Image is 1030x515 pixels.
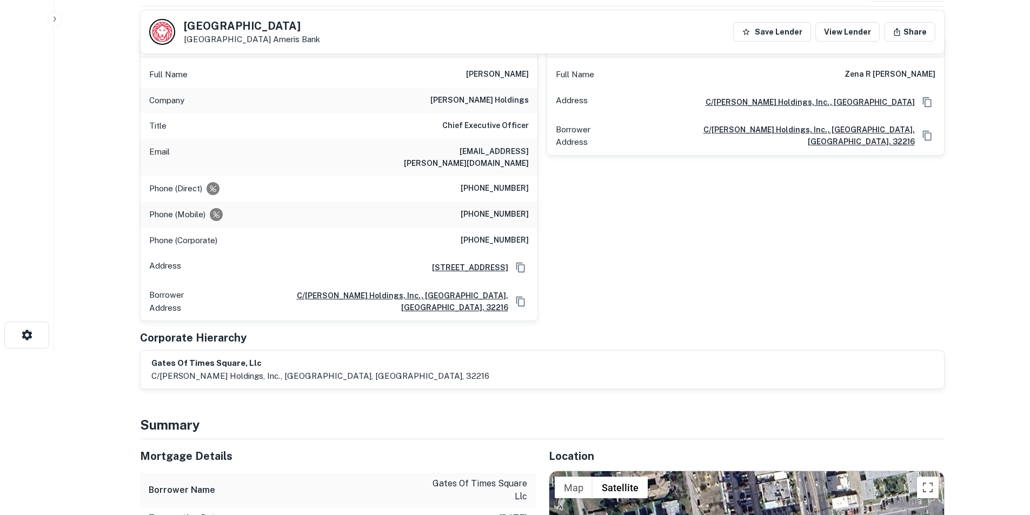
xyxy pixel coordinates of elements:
p: c/[PERSON_NAME] holdings, inc., [GEOGRAPHIC_DATA], [GEOGRAPHIC_DATA], 32216 [151,370,489,383]
p: Address [556,94,588,110]
h5: Location [549,448,945,464]
p: Phone (Corporate) [149,234,217,247]
button: Copy Address [513,259,529,276]
button: Copy Address [919,128,935,144]
div: Requests to not be contacted at this number [207,182,220,195]
h6: [EMAIL_ADDRESS][PERSON_NAME][DOMAIN_NAME] [399,145,529,169]
p: Full Name [556,68,594,81]
a: C/[PERSON_NAME] Holdings, Inc., [GEOGRAPHIC_DATA] [697,96,915,108]
h6: Chief Executive Officer [442,119,529,132]
a: c/[PERSON_NAME] holdings, inc., [GEOGRAPHIC_DATA], [GEOGRAPHIC_DATA], 32216 [215,290,508,313]
a: [STREET_ADDRESS] [423,262,508,273]
button: Copy Address [919,94,935,110]
h5: Mortgage Details [140,448,536,464]
div: Requests to not be contacted at this number [210,208,223,221]
p: Address [149,259,181,276]
h6: [PHONE_NUMBER] [461,182,529,195]
button: Copy Address [513,293,529,310]
p: Full Name [149,68,188,81]
h4: Summary [140,415,945,434]
h6: [PERSON_NAME] holdings [430,94,529,107]
h5: [GEOGRAPHIC_DATA] [184,21,320,31]
button: Toggle fullscreen view [917,477,939,498]
h6: [PERSON_NAME] [466,68,529,81]
button: Show satellite imagery [593,477,648,498]
p: Company [149,94,184,107]
button: Share [884,22,935,42]
p: [GEOGRAPHIC_DATA] [184,35,320,44]
button: Show street map [555,477,593,498]
p: gates of times square llc [430,477,527,503]
p: Phone (Mobile) [149,208,205,221]
p: Email [149,145,170,169]
h5: Corporate Hierarchy [140,330,247,346]
iframe: Chat Widget [976,429,1030,480]
h6: gates of times square, llc [151,357,489,370]
h6: Borrower Name [149,484,215,497]
a: c/[PERSON_NAME] holdings, inc., [GEOGRAPHIC_DATA], [GEOGRAPHIC_DATA], 32216 [622,124,915,148]
p: Title [149,119,167,132]
h6: zena r [PERSON_NAME] [845,68,935,81]
button: Save Lender [733,22,811,42]
p: Borrower Address [149,289,211,314]
h6: [PHONE_NUMBER] [461,208,529,221]
a: View Lender [815,22,880,42]
p: Borrower Address [556,123,617,149]
a: Ameris Bank [273,35,320,44]
p: Phone (Direct) [149,182,202,195]
h6: [PHONE_NUMBER] [461,234,529,247]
